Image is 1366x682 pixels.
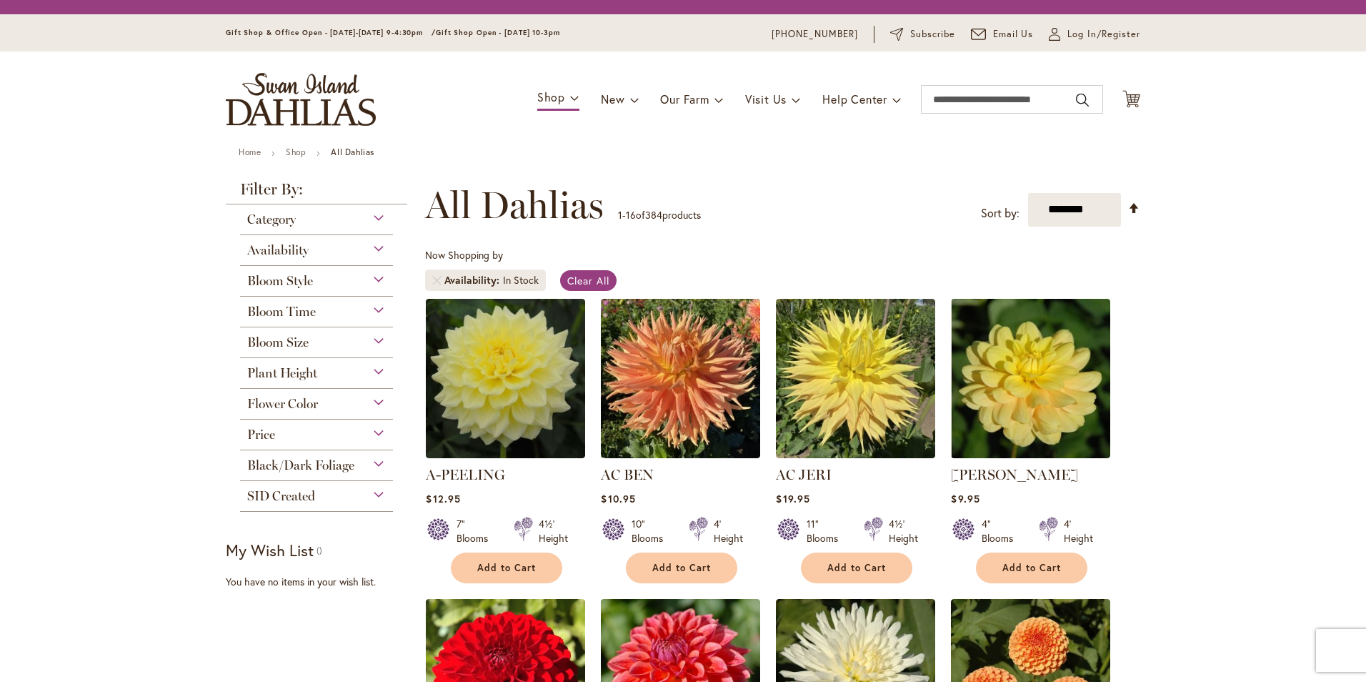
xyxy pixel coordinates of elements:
div: 4½' Height [889,517,918,545]
span: Add to Cart [477,562,536,574]
a: Home [239,147,261,157]
span: $9.95 [951,492,979,505]
img: AC Jeri [776,299,935,458]
span: Subscribe [910,27,955,41]
span: $19.95 [776,492,809,505]
span: $10.95 [601,492,635,505]
span: Now Shopping by [425,248,503,262]
button: Add to Cart [451,553,562,583]
span: 16 [626,208,636,222]
span: Log In/Register [1067,27,1140,41]
label: Sort by: [981,200,1019,227]
div: 11" Blooms [807,517,847,545]
button: Add to Cart [626,553,737,583]
div: You have no items in your wish list. [226,575,417,589]
div: 7" Blooms [457,517,497,545]
span: Clear All [567,274,609,287]
span: Bloom Size [247,335,309,350]
div: 4' Height [714,517,743,545]
img: AHOY MATEY [951,299,1110,458]
a: AC JERI [776,466,832,483]
span: Availability [444,273,503,287]
button: Add to Cart [801,553,912,583]
div: 4' Height [1064,517,1093,545]
span: Add to Cart [1002,562,1061,574]
a: Subscribe [890,27,955,41]
button: Add to Cart [976,553,1087,583]
a: Remove Availability In Stock [432,276,441,285]
strong: My Wish List [226,540,314,560]
span: Plant Height [247,365,317,381]
span: Email Us [993,27,1034,41]
a: store logo [226,73,376,126]
strong: All Dahlias [331,147,374,157]
span: Add to Cart [827,562,886,574]
a: A-Peeling [426,448,585,461]
span: Bloom Style [247,273,313,289]
span: Black/Dark Foliage [247,458,354,473]
div: In Stock [503,273,539,287]
span: Our Farm [660,92,709,107]
span: Flower Color [247,396,318,412]
span: All Dahlias [425,184,604,227]
img: A-Peeling [426,299,585,458]
span: Help Center [822,92,887,107]
a: Clear All [560,270,617,291]
div: 10" Blooms [632,517,672,545]
a: AC BEN [601,448,760,461]
a: [PHONE_NUMBER] [772,27,858,41]
img: AC BEN [601,299,760,458]
strong: Filter By: [226,182,407,204]
a: A-PEELING [426,466,505,483]
span: Gift Shop Open - [DATE] 10-3pm [436,28,560,37]
span: Price [247,427,275,443]
a: AC Jeri [776,448,935,461]
span: SID Created [247,488,315,504]
span: Bloom Time [247,304,316,320]
a: AC BEN [601,466,654,483]
p: - of products [618,204,701,227]
span: $12.95 [426,492,460,505]
span: Shop [537,89,565,104]
a: Shop [286,147,306,157]
div: 4" Blooms [982,517,1022,545]
a: [PERSON_NAME] [951,466,1078,483]
span: Category [247,212,296,227]
a: Email Us [971,27,1034,41]
span: Add to Cart [652,562,711,574]
span: New [601,92,624,107]
span: Gift Shop & Office Open - [DATE]-[DATE] 9-4:30pm / [226,28,436,37]
span: 384 [645,208,662,222]
span: 1 [618,208,622,222]
a: Log In/Register [1049,27,1140,41]
span: Visit Us [745,92,787,107]
span: Availability [247,242,309,258]
button: Search [1076,89,1089,112]
div: 4½' Height [539,517,568,545]
a: AHOY MATEY [951,448,1110,461]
